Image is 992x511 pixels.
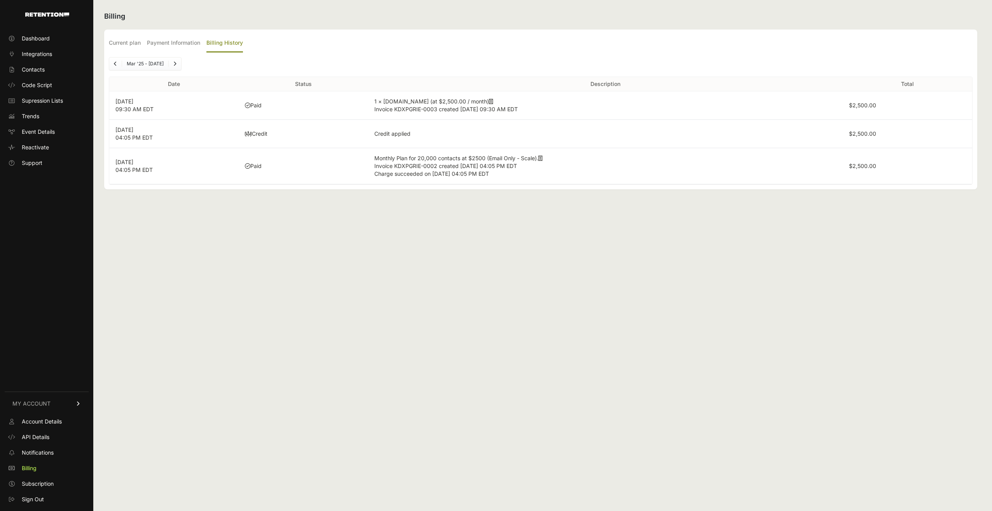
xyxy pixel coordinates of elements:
[22,143,49,151] span: Reactivate
[169,58,181,70] a: Next
[206,34,243,52] label: Billing History
[115,158,232,174] p: [DATE] 04:05 PM EDT
[849,102,876,108] label: $2,500.00
[5,94,89,107] a: Supression Lists
[849,130,876,137] label: $2,500.00
[115,126,232,142] p: [DATE] 04:05 PM EDT
[5,431,89,443] a: API Details
[22,97,63,105] span: Supression Lists
[122,61,168,67] li: Mar '25 - [DATE]
[843,77,972,91] th: Total
[5,63,89,76] a: Contacts
[239,120,368,148] td: Credit
[22,464,37,472] span: Billing
[12,400,51,408] span: MY ACCOUNT
[374,163,517,169] span: Invoice KDXPGRIE-0002 created [DATE] 04:05 PM EDT
[22,112,39,120] span: Trends
[239,148,368,184] td: Paid
[25,12,69,17] img: Retention.com
[368,120,843,148] td: Credit applied
[115,98,232,113] p: [DATE] 09:30 AM EDT
[109,34,141,52] label: Current plan
[5,48,89,60] a: Integrations
[368,91,843,120] td: 1 × [DOMAIN_NAME] (at $2,500.00 / month)
[368,148,843,184] td: Monthly Plan for 20,000 contacts at $2500 (Email Only - Scale).
[22,433,49,441] span: API Details
[22,159,42,167] span: Support
[368,77,843,91] th: Description
[22,480,54,488] span: Subscription
[849,163,876,169] label: $2,500.00
[239,77,368,91] th: Status
[239,91,368,120] td: Paid
[5,415,89,428] a: Account Details
[22,50,52,58] span: Integrations
[5,32,89,45] a: Dashboard
[109,77,239,91] th: Date
[22,418,62,425] span: Account Details
[22,449,54,457] span: Notifications
[5,157,89,169] a: Support
[5,493,89,506] a: Sign Out
[374,170,489,177] span: Charge succeeded on [DATE] 04:05 PM EDT
[104,11,977,22] h2: Billing
[5,462,89,474] a: Billing
[5,110,89,122] a: Trends
[22,81,52,89] span: Code Script
[22,66,45,73] span: Contacts
[5,446,89,459] a: Notifications
[374,106,518,112] span: Invoice KDXPGRIE-0003 created [DATE] 09:30 AM EDT
[5,79,89,91] a: Code Script
[22,35,50,42] span: Dashboard
[5,478,89,490] a: Subscription
[5,392,89,415] a: MY ACCOUNT
[22,128,55,136] span: Event Details
[5,126,89,138] a: Event Details
[5,141,89,154] a: Reactivate
[22,495,44,503] span: Sign Out
[109,58,122,70] a: Previous
[147,34,200,52] label: Payment Information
